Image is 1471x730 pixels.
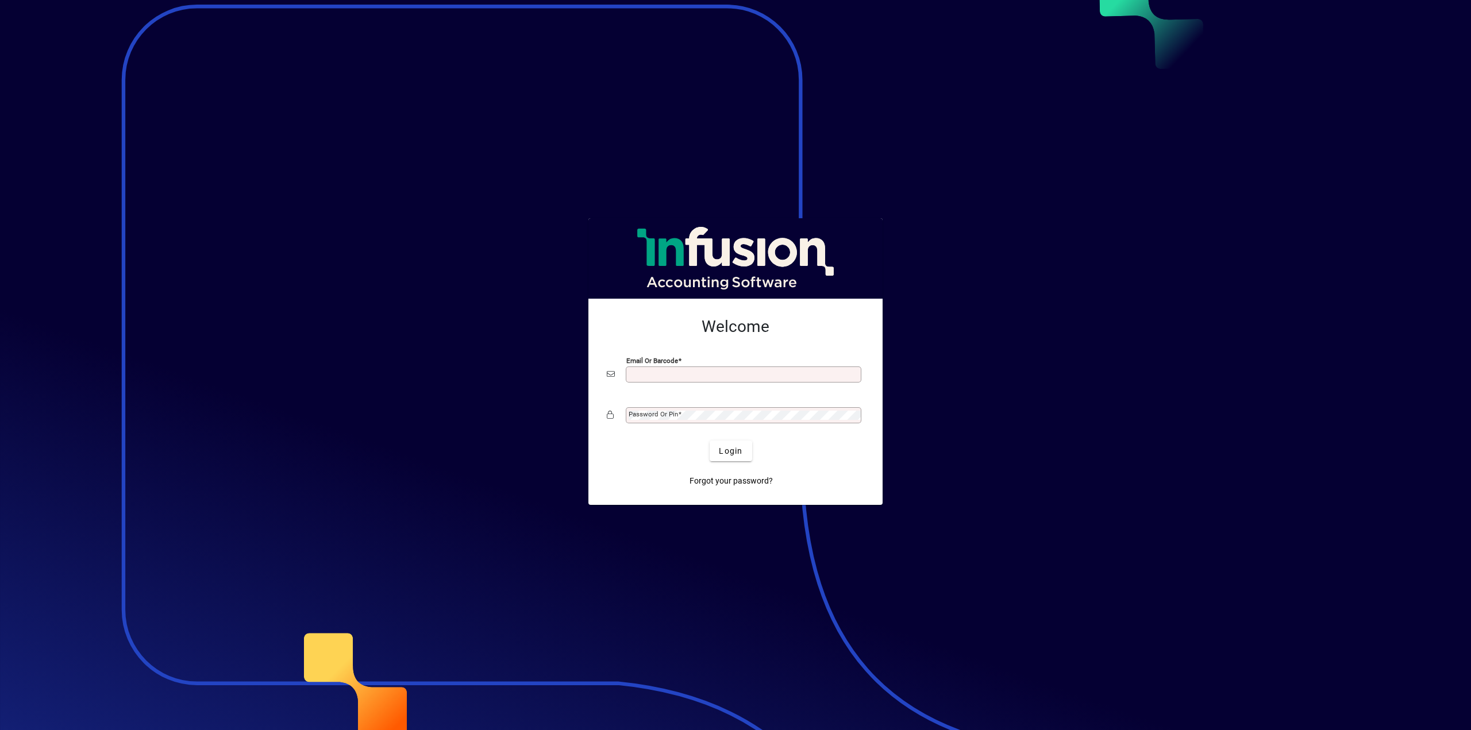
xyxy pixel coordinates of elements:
[626,357,678,365] mat-label: Email or Barcode
[719,445,742,457] span: Login
[690,475,773,487] span: Forgot your password?
[685,470,777,491] a: Forgot your password?
[710,441,752,461] button: Login
[607,317,864,337] h2: Welcome
[629,410,678,418] mat-label: Password or Pin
